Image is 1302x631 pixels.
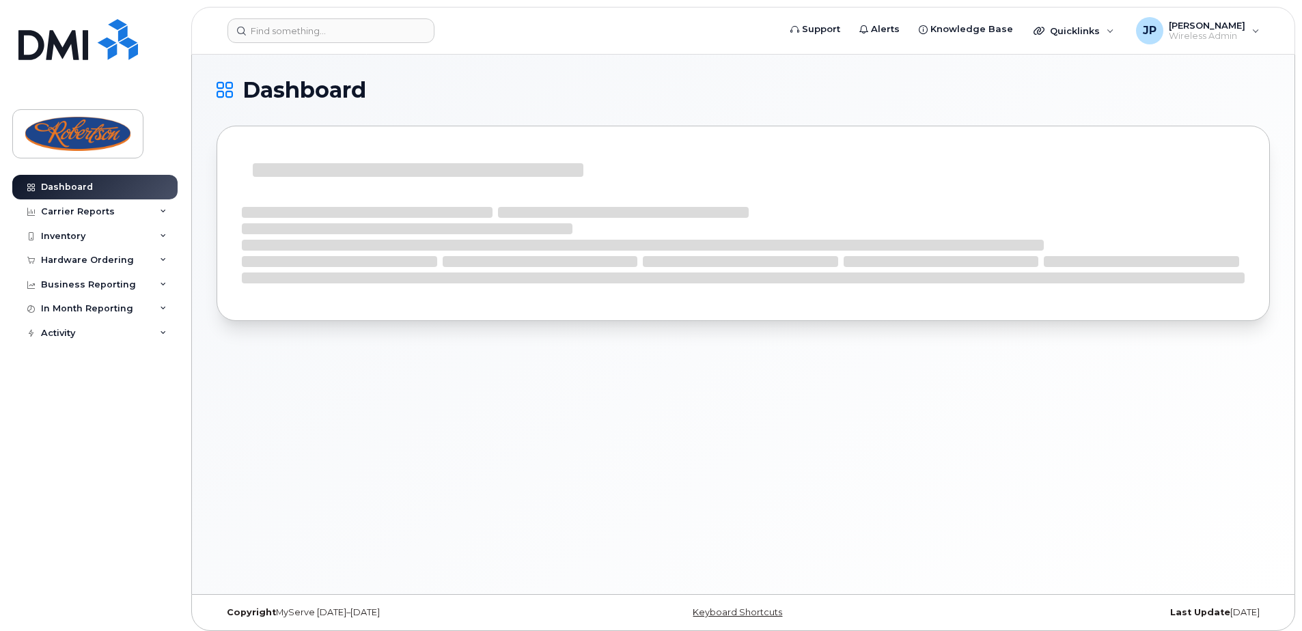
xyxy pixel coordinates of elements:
[1170,607,1230,617] strong: Last Update
[919,607,1270,618] div: [DATE]
[227,607,276,617] strong: Copyright
[217,607,568,618] div: MyServe [DATE]–[DATE]
[243,80,366,100] span: Dashboard
[693,607,782,617] a: Keyboard Shortcuts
